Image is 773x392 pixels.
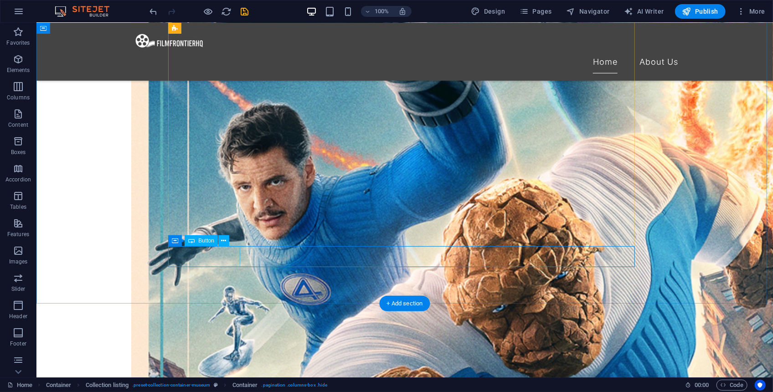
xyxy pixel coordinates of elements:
i: Save (Ctrl+S) [240,6,250,17]
span: 00 00 [695,380,709,391]
p: Favorites [6,39,30,46]
p: Images [9,258,28,265]
i: Reload page [222,6,232,17]
span: Navigator [567,7,610,16]
span: Code [721,380,743,391]
button: Pages [516,4,555,19]
p: Columns [7,94,30,101]
span: AI Writer [624,7,664,16]
button: Usercentrics [755,380,766,391]
h6: Session time [685,380,709,391]
span: Design [471,7,505,16]
span: Button [198,238,214,243]
span: . preset-collection-container-museum [132,380,210,391]
button: Design [468,4,509,19]
span: Publish [682,7,718,16]
a: Click to cancel selection. Double-click to open Pages [7,380,32,391]
i: Undo: Duplicate elements (Ctrl+Z) [149,6,159,17]
span: Pages [520,7,551,16]
p: Elements [7,67,30,74]
span: Click to select. Double-click to edit [232,380,258,391]
img: Editor Logo [52,6,121,17]
span: . pagination .columns-box .hide [262,380,328,391]
button: AI Writer [621,4,668,19]
p: Slider [11,285,26,293]
p: Boxes [11,149,26,156]
button: 100% [361,6,393,17]
span: Click to select. Double-click to edit [46,380,72,391]
p: Features [7,231,29,238]
button: Click here to leave preview mode and continue editing [203,6,214,17]
button: Code [716,380,747,391]
span: More [737,7,765,16]
span: : [701,382,702,388]
button: undo [148,6,159,17]
p: Footer [10,340,26,347]
p: Content [8,121,28,129]
div: + Add section [380,296,430,311]
i: On resize automatically adjust zoom level to fit chosen device. [398,7,407,15]
h6: 100% [375,6,389,17]
nav: breadcrumb [46,380,328,391]
button: reload [221,6,232,17]
p: Tables [10,203,26,211]
p: Header [9,313,27,320]
button: save [239,6,250,17]
button: Navigator [563,4,613,19]
p: Accordion [5,176,31,183]
div: Design (Ctrl+Alt+Y) [468,4,509,19]
button: More [733,4,769,19]
span: Click to select. Double-click to edit [86,380,129,391]
i: This element is a customizable preset [214,382,218,387]
button: Publish [675,4,726,19]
